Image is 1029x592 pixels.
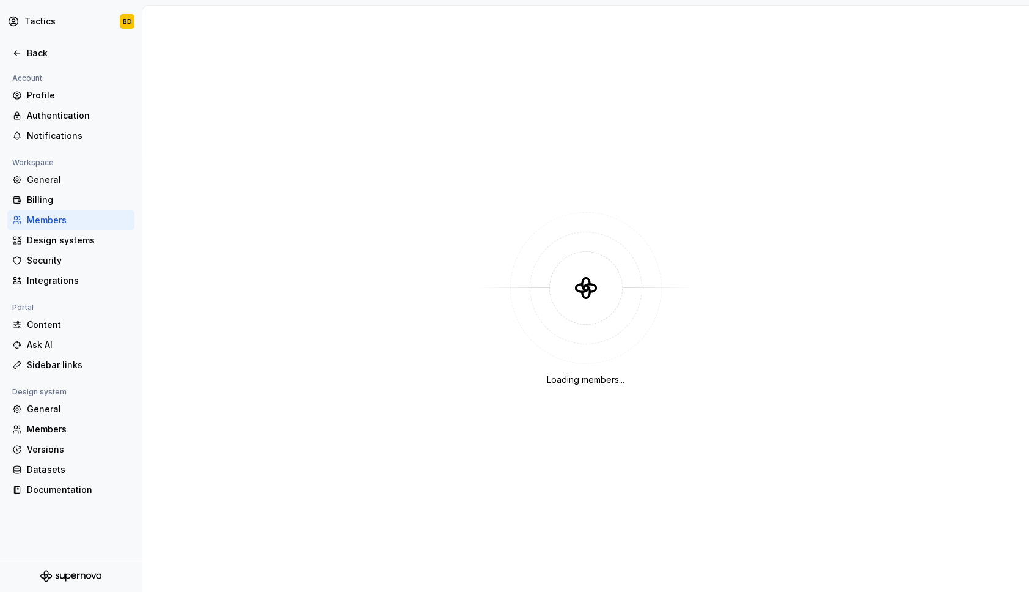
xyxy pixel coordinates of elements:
div: Design system [7,385,71,399]
a: Integrations [7,271,134,290]
a: General [7,399,134,419]
div: Notifications [27,130,130,142]
a: Content [7,315,134,335]
div: Members [27,214,130,226]
svg: Supernova Logo [40,570,101,582]
div: BD [123,17,132,26]
a: Authentication [7,106,134,125]
div: Ask AI [27,339,130,351]
div: Profile [27,89,130,102]
div: Account [7,71,47,86]
a: General [7,170,134,190]
div: Security [27,254,130,267]
div: Integrations [27,275,130,287]
div: Workspace [7,155,59,170]
a: Sidebar links [7,355,134,375]
a: Ask AI [7,335,134,355]
a: Back [7,43,134,63]
a: Profile [7,86,134,105]
div: Design systems [27,234,130,246]
div: Versions [27,443,130,456]
div: Members [27,423,130,435]
div: Datasets [27,464,130,476]
button: TacticsBD [2,8,139,35]
div: Loading members... [547,374,624,386]
div: Portal [7,300,38,315]
div: Sidebar links [27,359,130,371]
a: Members [7,420,134,439]
div: Documentation [27,484,130,496]
div: Content [27,319,130,331]
a: Members [7,210,134,230]
a: Notifications [7,126,134,146]
div: General [27,174,130,186]
a: Versions [7,440,134,459]
div: General [27,403,130,415]
div: Back [27,47,130,59]
a: Design systems [7,231,134,250]
div: Billing [27,194,130,206]
a: Security [7,251,134,270]
a: Documentation [7,480,134,500]
div: Authentication [27,109,130,122]
a: Billing [7,190,134,210]
div: Tactics [24,15,56,28]
a: Datasets [7,460,134,479]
